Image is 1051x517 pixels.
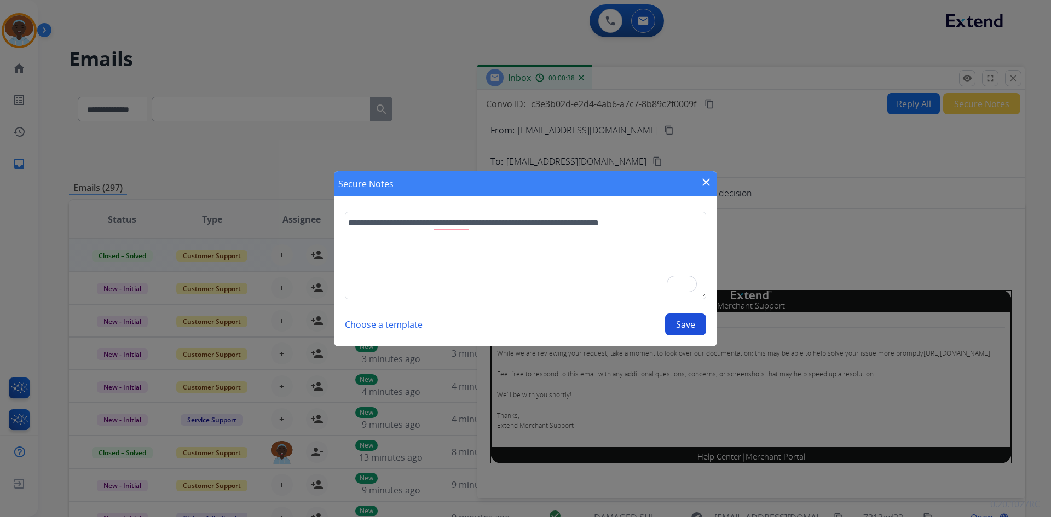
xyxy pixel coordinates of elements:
p: 0.20.1027RC [990,497,1040,510]
mat-icon: close [700,176,713,189]
h1: Secure Notes [338,177,394,190]
textarea: To enrich screen reader interactions, please activate Accessibility in Grammarly extension settings [345,212,706,299]
button: Choose a template [345,313,423,335]
button: Save [665,313,706,335]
